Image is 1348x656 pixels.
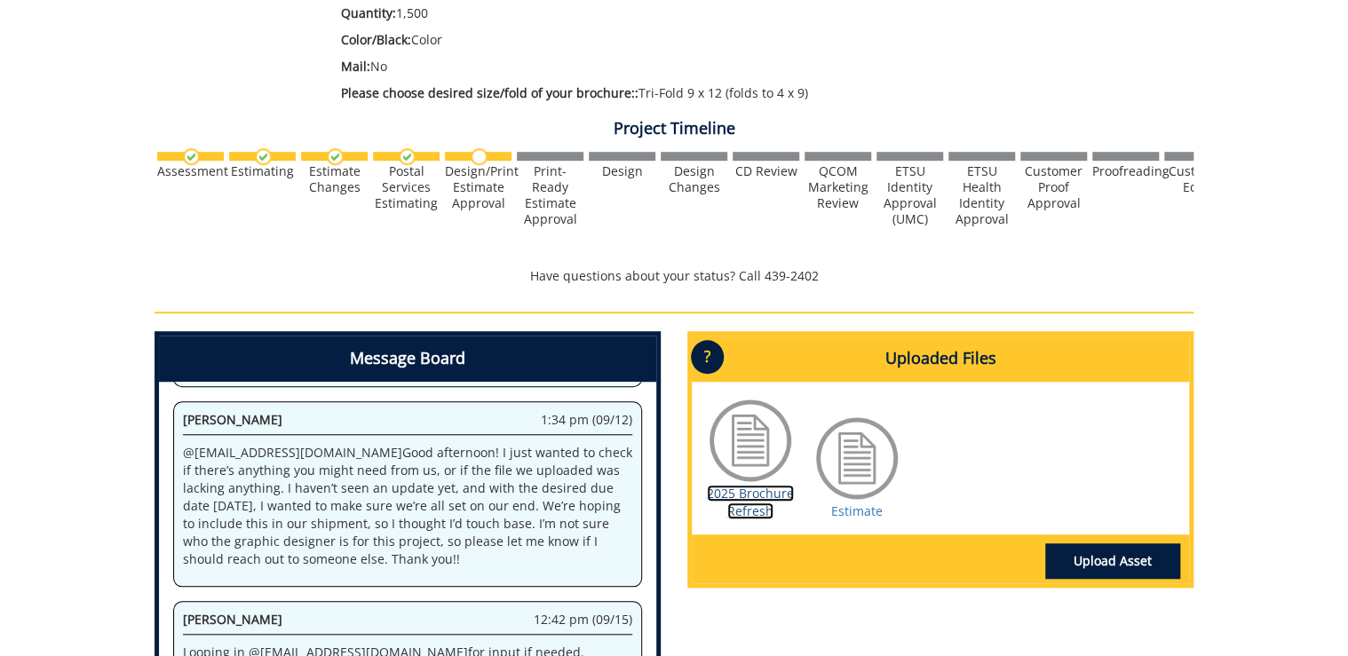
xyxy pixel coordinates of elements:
[183,444,632,568] p: @ [EMAIL_ADDRESS][DOMAIN_NAME] Good afternoon! I just wanted to check if there’s anything you mig...
[255,148,272,165] img: checkmark
[661,163,727,195] div: Design Changes
[155,120,1193,138] h4: Project Timeline
[399,148,416,165] img: checkmark
[229,163,296,179] div: Estimating
[341,84,638,101] span: Please choose desired size/fold of your brochure::
[876,163,943,227] div: ETSU Identity Approval (UMC)
[155,267,1193,285] p: Have questions about your status? Call 439-2402
[589,163,655,179] div: Design
[157,163,224,179] div: Assessment
[183,148,200,165] img: checkmark
[341,4,396,21] span: Quantity:
[471,148,488,165] img: no
[341,4,1036,22] p: 1,500
[301,163,368,195] div: Estimate Changes
[183,411,282,428] span: [PERSON_NAME]
[1092,163,1159,179] div: Proofreading
[159,336,656,382] h4: Message Board
[327,148,344,165] img: checkmark
[534,611,632,628] span: 12:42 pm (09/15)
[341,58,370,75] span: Mail:
[341,58,1036,75] p: No
[183,611,282,628] span: [PERSON_NAME]
[373,163,440,211] div: Postal Services Estimating
[733,163,799,179] div: CD Review
[1020,163,1087,211] div: Customer Proof Approval
[341,31,1036,49] p: Color
[445,163,511,211] div: Design/Print Estimate Approval
[692,336,1189,382] h4: Uploaded Files
[691,340,724,374] p: ?
[948,163,1015,227] div: ETSU Health Identity Approval
[341,31,411,48] span: Color/Black:
[517,163,583,227] div: Print-Ready Estimate Approval
[1164,163,1231,195] div: Customer Edits
[341,84,1036,102] p: Tri-Fold 9 x 12 (folds to 4 x 9)
[541,411,632,429] span: 1:34 pm (09/12)
[831,502,883,519] a: Estimate
[1045,543,1180,579] a: Upload Asset
[805,163,871,211] div: QCOM Marketing Review
[707,485,794,519] a: 2025 Brochure Refresh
